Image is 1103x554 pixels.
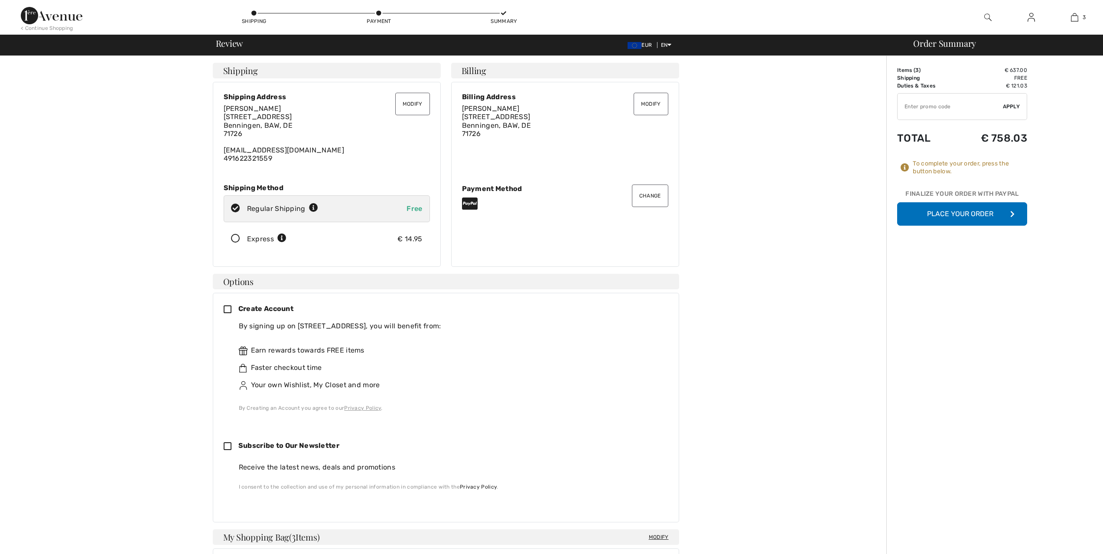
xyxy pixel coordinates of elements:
div: Payment [366,17,392,25]
div: Faster checkout time [239,363,661,373]
td: € 758.03 [956,123,1027,153]
div: € 14.95 [397,234,422,244]
span: 3 [292,531,296,542]
button: Modify [634,93,668,115]
td: € 637.00 [956,66,1027,74]
img: Euro [628,42,641,49]
img: rewards.svg [239,347,247,355]
span: Shipping [223,66,258,75]
span: Review [216,39,243,48]
td: Total [897,123,956,153]
div: Shipping Method [224,184,430,192]
img: My Bag [1071,12,1078,23]
div: Earn rewards towards FREE items [239,345,661,356]
td: Items ( ) [897,66,956,74]
span: [PERSON_NAME] [462,104,520,113]
img: My Info [1028,12,1035,23]
h4: Options [213,274,679,289]
span: ( Items) [289,531,319,543]
div: By Creating an Account you agree to our . [239,404,661,412]
td: Shipping [897,74,956,82]
div: By signing up on [STREET_ADDRESS], you will benefit from: [239,321,661,331]
a: Privacy Policy [460,484,497,490]
span: Subscribe to Our Newsletter [238,441,339,450]
div: [EMAIL_ADDRESS][DOMAIN_NAME] 491622321559 [224,104,430,162]
div: Regular Shipping [247,204,318,214]
button: Change [632,185,668,207]
h4: My Shopping Bag [213,529,679,545]
div: To complete your order, press the button below. [913,160,1027,175]
a: 3 [1053,12,1096,23]
span: 3 [1083,13,1086,21]
button: Modify [395,93,430,115]
td: Duties & Taxes [897,82,956,90]
div: Summary [491,17,517,25]
span: Create Account [238,305,293,313]
div: Receive the latest news, deals and promotions [239,462,661,473]
div: Your own Wishlist, My Closet and more [239,380,661,390]
div: Payment Method [462,185,668,193]
img: 1ère Avenue [21,7,82,24]
span: Modify [649,533,669,541]
span: [STREET_ADDRESS] Benningen, BAW, DE 71726 [462,113,531,137]
span: Billing [462,66,486,75]
div: < Continue Shopping [21,24,73,32]
div: Express [247,234,286,244]
span: EUR [628,42,655,48]
img: faster.svg [239,364,247,373]
td: € 121.03 [956,82,1027,90]
span: EN [661,42,672,48]
button: Place Your Order [897,202,1027,226]
span: [PERSON_NAME] [224,104,281,113]
div: Shipping [241,17,267,25]
a: Privacy Policy [344,405,381,411]
span: Apply [1003,103,1020,110]
a: Sign In [1021,12,1042,23]
img: search the website [984,12,992,23]
div: Order Summary [903,39,1098,48]
img: ownWishlist.svg [239,381,247,390]
span: 3 [915,67,919,73]
span: [STREET_ADDRESS] Benningen, BAW, DE 71726 [224,113,293,137]
span: Free [407,204,422,213]
div: I consent to the collection and use of my personal information in compliance with the . [239,483,661,491]
input: Promo code [898,94,1003,120]
div: Billing Address [462,93,668,101]
td: Free [956,74,1027,82]
div: Finalize Your Order with PayPal [897,189,1027,202]
div: Shipping Address [224,93,430,101]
